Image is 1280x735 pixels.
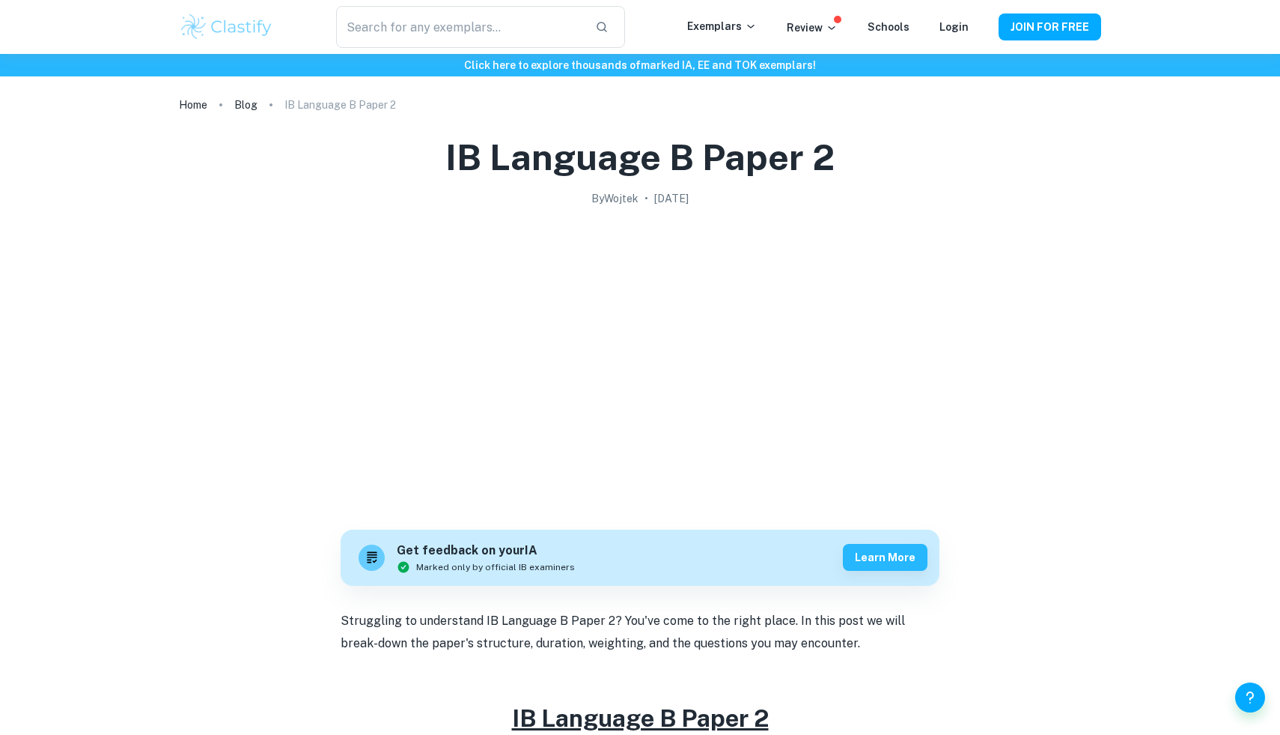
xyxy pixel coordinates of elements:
[397,542,575,560] h6: Get feedback on your IA
[654,190,689,207] h2: [DATE]
[999,13,1101,40] button: JOIN FOR FREE
[939,21,969,33] a: Login
[512,704,769,732] u: IB Language B Paper 2
[341,530,939,586] a: Get feedback on yourIAMarked only by official IB examinersLearn more
[341,213,939,512] img: IB Language B Paper 2 cover image
[336,6,583,48] input: Search for any exemplars...
[868,21,909,33] a: Schools
[341,610,939,656] p: Struggling to understand IB Language B Paper 2? You've come to the right place. In this post we w...
[179,12,274,42] img: Clastify logo
[787,19,838,36] p: Review
[179,94,207,115] a: Home
[687,18,757,34] p: Exemplars
[843,544,927,571] button: Learn more
[445,133,835,181] h1: IB Language B Paper 2
[1235,683,1265,713] button: Help and Feedback
[591,190,639,207] h2: By Wojtek
[234,94,257,115] a: Blog
[284,97,396,113] p: IB Language B Paper 2
[3,57,1277,73] h6: Click here to explore thousands of marked IA, EE and TOK exemplars !
[644,190,648,207] p: •
[416,560,575,574] span: Marked only by official IB examiners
